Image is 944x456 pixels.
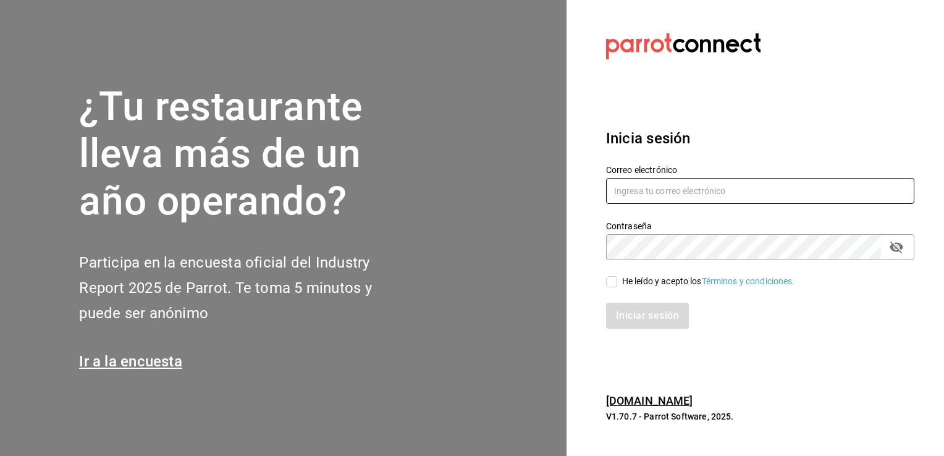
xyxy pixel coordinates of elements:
[79,353,182,370] a: Ir a la encuesta
[79,250,413,326] h2: Participa en la encuesta oficial del Industry Report 2025 de Parrot. Te toma 5 minutos y puede se...
[606,394,693,407] a: [DOMAIN_NAME]
[702,276,795,286] a: Términos y condiciones.
[886,237,907,258] button: passwordField
[606,410,914,423] p: V1.70.7 - Parrot Software, 2025.
[606,221,914,230] label: Contraseña
[606,127,914,150] h3: Inicia sesión
[606,165,914,174] label: Correo electrónico
[622,275,795,288] div: He leído y acepto los
[606,178,914,204] input: Ingresa tu correo electrónico
[79,83,413,226] h1: ¿Tu restaurante lleva más de un año operando?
